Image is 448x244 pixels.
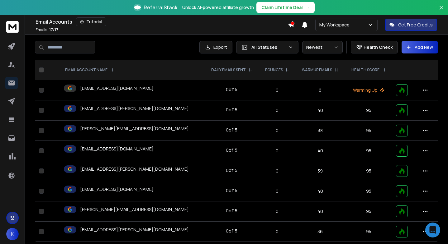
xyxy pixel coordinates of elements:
[263,148,292,154] p: 0
[295,80,345,100] td: 6
[263,127,292,134] p: 0
[80,105,189,112] p: [EMAIL_ADDRESS][PERSON_NAME][DOMAIN_NAME]
[251,44,286,50] p: All Statuses
[80,85,154,91] p: [EMAIL_ADDRESS][DOMAIN_NAME]
[351,67,379,72] p: HEALTH SCORE
[263,168,292,174] p: 0
[345,181,392,201] td: 95
[226,208,237,214] div: 0 of 15
[302,67,332,72] p: WARMUP EMAILS
[295,100,345,121] td: 40
[182,4,254,11] p: Unlock AI-powered affiliate growth
[364,44,393,50] p: Health Check
[263,107,292,113] p: 0
[295,161,345,181] td: 39
[345,141,392,161] td: 95
[226,86,237,93] div: 0 of 15
[349,87,388,93] p: Warming Up
[36,27,58,32] p: Emails :
[36,17,288,26] div: Email Accounts
[80,206,189,213] p: [PERSON_NAME][EMAIL_ADDRESS][DOMAIN_NAME]
[345,100,392,121] td: 95
[49,27,58,32] span: 17 / 17
[295,121,345,141] td: 38
[226,167,237,173] div: 0 of 15
[6,228,19,240] button: K
[80,186,154,192] p: [EMAIL_ADDRESS][DOMAIN_NAME]
[199,41,232,53] button: Export
[385,19,437,31] button: Get Free Credits
[76,17,106,26] button: Tutorial
[211,67,246,72] p: DAILY EMAILS SENT
[226,107,237,113] div: 0 of 15
[256,2,315,13] button: Claim Lifetime Deal→
[80,146,154,152] p: [EMAIL_ADDRESS][DOMAIN_NAME]
[263,87,292,93] p: 0
[295,201,345,222] td: 40
[226,127,237,133] div: 0 of 15
[345,161,392,181] td: 95
[351,41,398,53] button: Health Check
[80,126,189,132] p: [PERSON_NAME][EMAIL_ADDRESS][DOMAIN_NAME]
[295,222,345,242] td: 36
[319,22,352,28] p: My Workspace
[80,227,189,233] p: [EMAIL_ADDRESS][PERSON_NAME][DOMAIN_NAME]
[263,208,292,214] p: 0
[345,201,392,222] td: 95
[295,181,345,201] td: 40
[226,147,237,153] div: 0 of 15
[398,22,433,28] p: Get Free Credits
[437,4,446,19] button: Close banner
[226,228,237,234] div: 0 of 15
[263,188,292,194] p: 0
[80,166,189,172] p: [EMAIL_ADDRESS][PERSON_NAME][DOMAIN_NAME]
[302,41,343,53] button: Newest
[263,228,292,235] p: 0
[425,223,440,237] div: Open Intercom Messenger
[226,187,237,194] div: 0 of 15
[144,4,177,11] span: ReferralStack
[295,141,345,161] td: 40
[305,4,310,11] span: →
[265,67,283,72] p: BOUNCES
[345,222,392,242] td: 95
[402,41,438,53] button: Add New
[345,121,392,141] td: 95
[65,67,114,72] div: EMAIL ACCOUNT NAME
